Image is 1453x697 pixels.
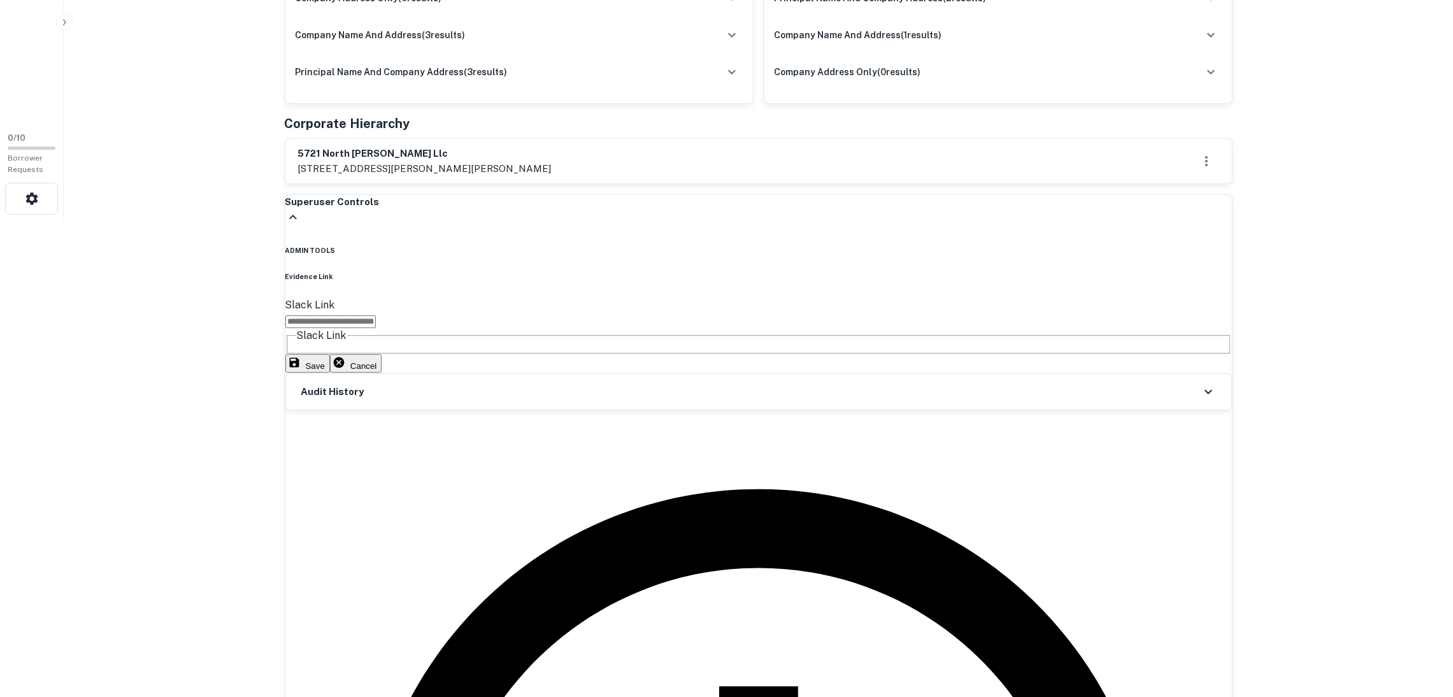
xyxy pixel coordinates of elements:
[298,147,552,161] h6: 5721 north [PERSON_NAME] llc
[297,329,347,341] span: Slack Link
[301,385,364,399] h6: Audit History
[1389,595,1453,656] iframe: Chat Widget
[296,28,466,42] h6: company name and address ( 3 results)
[285,354,330,373] button: Save
[285,271,1232,282] h6: Evidence Link
[330,354,382,373] button: Cancel
[296,65,508,79] h6: principal name and company address ( 3 results)
[285,245,1232,255] h6: ADMIN TOOLS
[8,154,43,174] span: Borrower Requests
[285,195,1232,210] h6: Superuser Controls
[298,161,552,176] p: [STREET_ADDRESS][PERSON_NAME][PERSON_NAME]
[775,65,921,79] h6: company address only ( 0 results)
[775,28,942,42] h6: company name and address ( 1 results)
[285,299,335,311] label: Slack Link
[8,133,25,143] span: 0 / 10
[285,114,410,133] h5: Corporate Hierarchy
